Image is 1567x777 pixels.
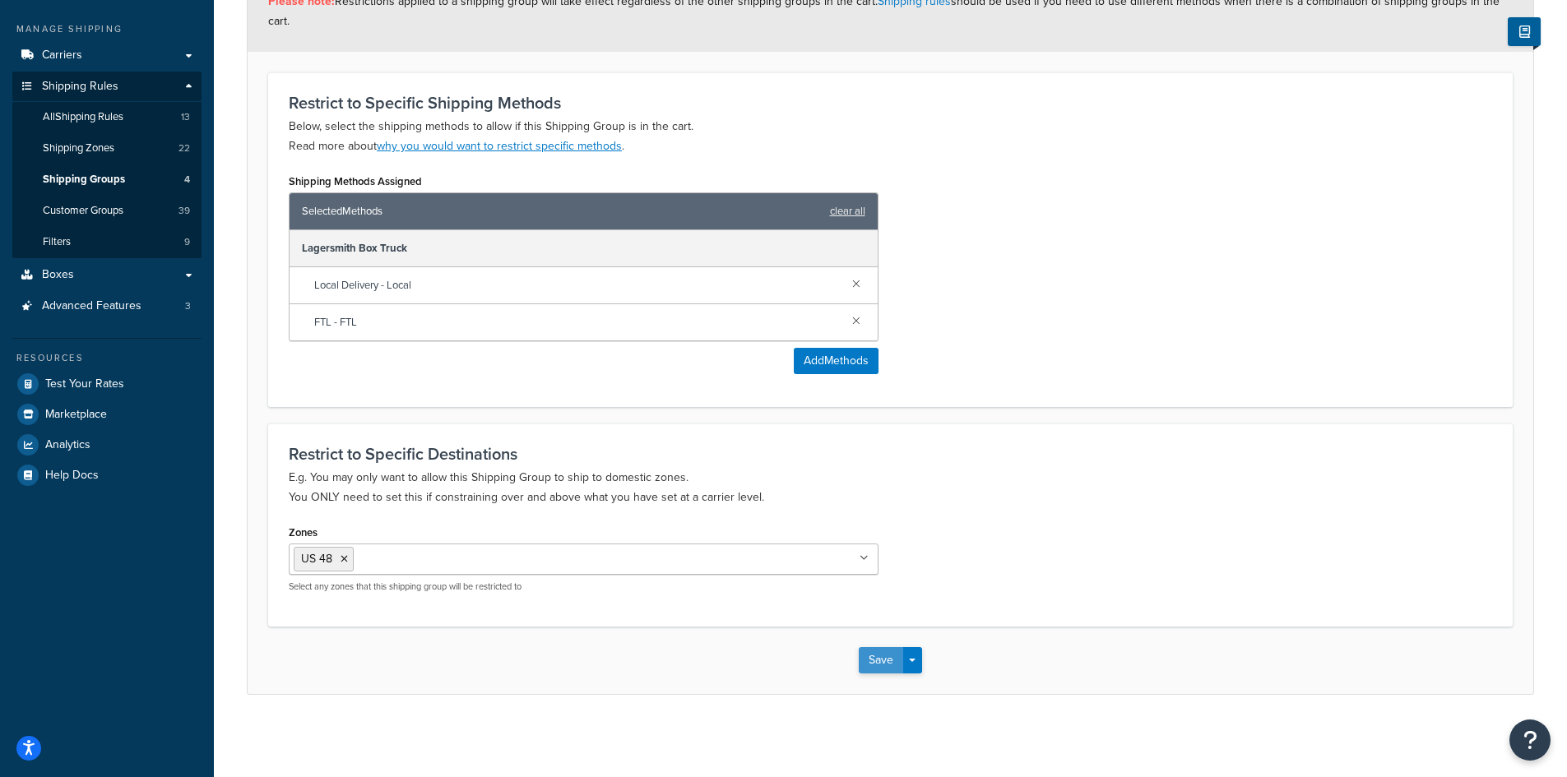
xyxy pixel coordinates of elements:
[45,469,99,483] span: Help Docs
[185,299,191,313] span: 3
[12,133,202,164] a: Shipping Zones22
[42,268,74,282] span: Boxes
[12,227,202,257] a: Filters9
[377,137,622,155] a: why you would want to restrict specific methods
[1509,719,1551,761] button: Open Resource Center
[178,141,190,155] span: 22
[12,460,202,490] a: Help Docs
[289,468,1492,507] p: E.g. You may only want to allow this Shipping Group to ship to domestic zones. You ONLY need to s...
[45,408,107,422] span: Marketplace
[289,526,318,539] label: Zones
[43,141,114,155] span: Shipping Zones
[12,260,202,290] a: Boxes
[289,117,1492,156] p: Below, select the shipping methods to allow if this Shipping Group is in the cart. Read more about .
[12,430,202,460] a: Analytics
[290,230,878,267] div: Lagersmith Box Truck
[43,235,71,249] span: Filters
[42,299,141,313] span: Advanced Features
[830,200,865,223] a: clear all
[12,72,202,102] a: Shipping Rules
[43,173,125,187] span: Shipping Groups
[45,377,124,391] span: Test Your Rates
[12,22,202,36] div: Manage Shipping
[42,80,118,94] span: Shipping Rules
[289,94,1492,112] h3: Restrict to Specific Shipping Methods
[289,175,422,187] label: Shipping Methods Assigned
[1508,17,1541,46] button: Show Help Docs
[12,133,202,164] li: Shipping Zones
[12,291,202,321] a: Advanced Features3
[12,72,202,259] li: Shipping Rules
[314,311,839,334] span: FTL - FTL
[184,173,190,187] span: 4
[314,274,839,297] span: Local Delivery - Local
[12,102,202,132] a: AllShipping Rules13
[12,291,202,321] li: Advanced Features
[43,110,123,124] span: All Shipping Rules
[794,348,879,374] button: AddMethods
[178,204,190,218] span: 39
[301,550,332,567] span: US 48
[184,235,190,249] span: 9
[12,351,202,365] div: Resources
[12,40,202,71] a: Carriers
[12,164,202,195] li: Shipping Groups
[12,164,202,195] a: Shipping Groups4
[43,204,123,218] span: Customer Groups
[181,110,190,124] span: 13
[289,445,1492,463] h3: Restrict to Specific Destinations
[12,369,202,399] a: Test Your Rates
[289,580,879,593] p: Select any zones that this shipping group will be restricted to
[12,400,202,429] a: Marketplace
[12,196,202,226] li: Customer Groups
[42,49,82,62] span: Carriers
[302,200,822,223] span: Selected Methods
[859,647,903,673] button: Save
[12,196,202,226] a: Customer Groups39
[12,227,202,257] li: Filters
[45,438,90,452] span: Analytics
